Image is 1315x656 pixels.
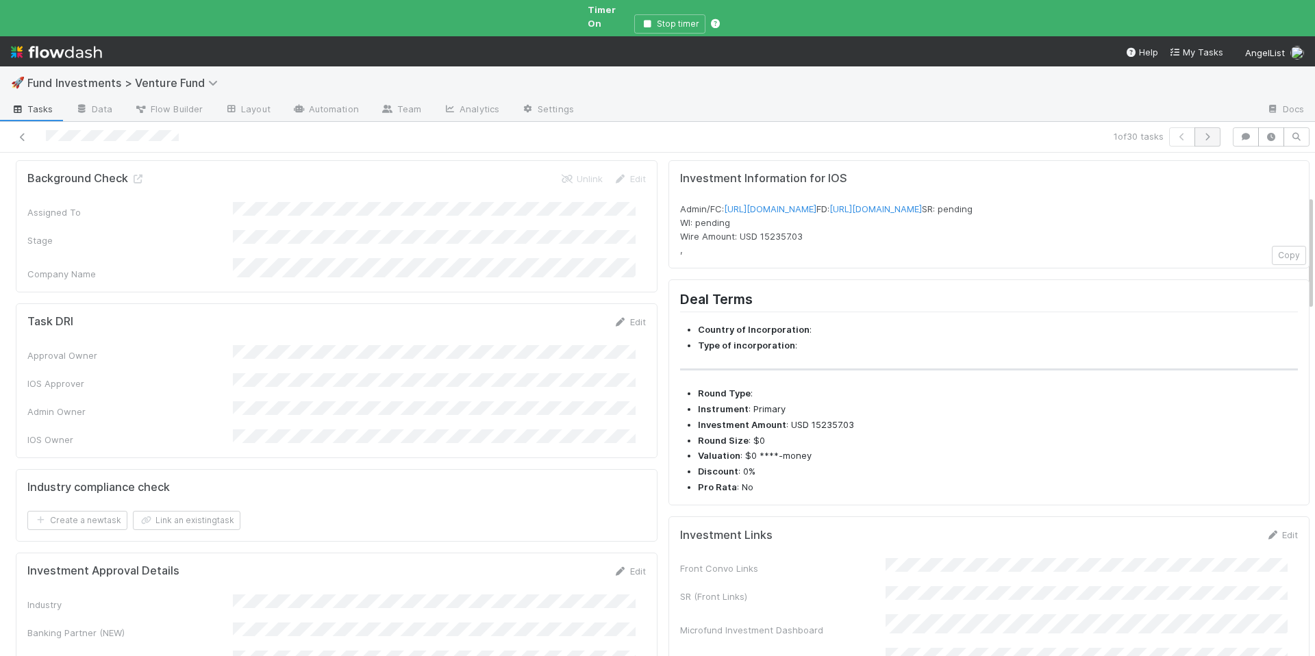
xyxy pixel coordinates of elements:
[1125,45,1158,59] div: Help
[27,205,233,219] div: Assigned To
[27,433,233,446] div: IOS Owner
[588,3,629,30] span: Timer On
[27,172,145,186] h5: Background Check
[680,203,973,255] span: Admin/FC: FD: SR: pending WI: pending Wire Amount: USD 152357.03 ,
[680,172,1299,186] h5: Investment Information for IOS
[133,511,240,530] button: Link an existingtask
[560,173,603,184] a: Unlink
[698,466,738,477] strong: Discount
[27,234,233,247] div: Stage
[11,40,102,64] img: logo-inverted-e16ddd16eac7371096b0.svg
[27,315,73,329] h5: Task DRI
[698,434,1299,448] li: : $0
[11,77,25,88] span: 🚀
[698,388,751,399] strong: Round Type
[281,99,370,121] a: Automation
[614,316,646,327] a: Edit
[680,291,1299,312] h2: Deal Terms
[27,564,179,578] h5: Investment Approval Details
[698,323,1299,337] li: :
[27,377,233,390] div: IOS Approver
[698,403,749,414] strong: Instrument
[680,529,773,542] h5: Investment Links
[27,511,127,530] button: Create a newtask
[214,99,281,121] a: Layout
[698,340,795,351] strong: Type of incorporation
[27,598,233,611] div: Industry
[1266,529,1298,540] a: Edit
[698,435,749,446] strong: Round Size
[698,481,737,492] strong: Pro Rata
[680,562,886,575] div: Front Convo Links
[698,419,786,430] strong: Investment Amount
[1290,46,1304,60] img: avatar_501ac9d6-9fa6-4fe9-975e-1fd988f7bdb1.png
[614,566,646,577] a: Edit
[698,418,1299,432] li: : USD 152357.03
[370,99,432,121] a: Team
[27,481,170,494] h5: Industry compliance check
[1272,246,1306,265] button: Copy
[1255,99,1315,121] a: Docs
[680,590,886,603] div: SR (Front Links)
[724,203,816,214] a: [URL][DOMAIN_NAME]
[27,349,233,362] div: Approval Owner
[1245,47,1285,58] span: AngelList
[680,623,886,637] div: Microfund Investment Dashboard
[634,14,705,34] button: Stop timer
[27,626,233,640] div: Banking Partner (NEW)
[698,465,1299,479] li: : 0%
[510,99,585,121] a: Settings
[27,405,233,418] div: Admin Owner
[1169,47,1223,58] span: My Tasks
[614,173,646,184] a: Edit
[698,450,740,461] strong: Valuation
[11,102,53,116] span: Tasks
[27,76,225,90] span: Fund Investments > Venture Fund
[134,102,203,116] span: Flow Builder
[698,387,1299,401] li: :
[698,403,1299,416] li: : Primary
[123,99,214,121] a: Flow Builder
[698,481,1299,494] li: : No
[588,4,616,29] span: Timer On
[432,99,510,121] a: Analytics
[698,324,810,335] strong: Country of Incorporation
[64,99,123,121] a: Data
[27,267,233,281] div: Company Name
[1169,45,1223,59] a: My Tasks
[698,339,1299,353] li: :
[1114,129,1164,143] span: 1 of 30 tasks
[829,203,922,214] a: [URL][DOMAIN_NAME]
